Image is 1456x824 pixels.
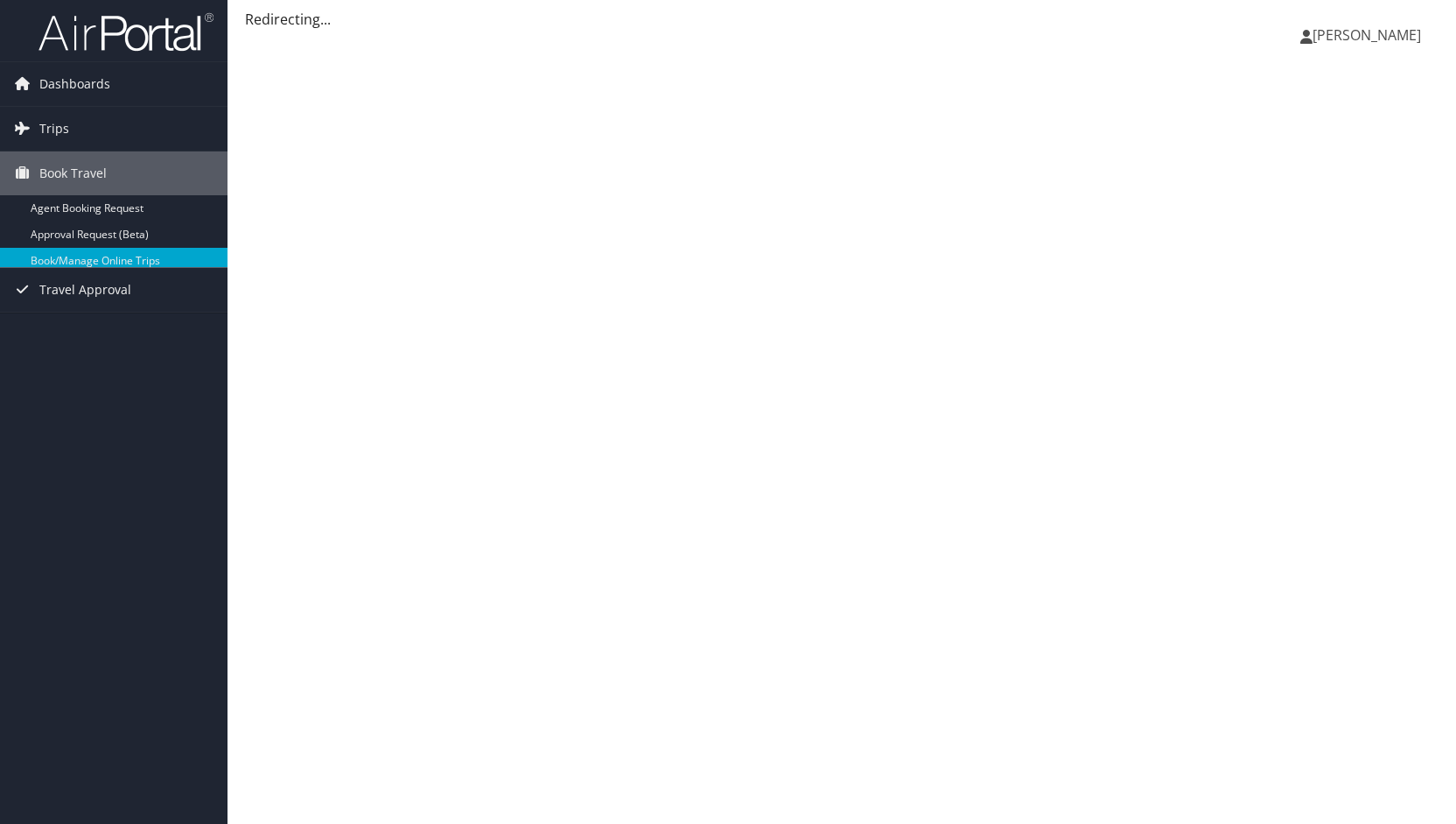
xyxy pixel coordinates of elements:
span: Book Travel [39,151,107,195]
span: Dashboards [39,62,110,106]
a: [PERSON_NAME] [1300,9,1438,61]
span: Trips [39,107,69,151]
span: [PERSON_NAME] [1312,25,1421,45]
div: Redirecting... [245,9,1438,30]
img: airportal-logo.png [38,11,213,53]
span: Travel Approval [39,268,131,312]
